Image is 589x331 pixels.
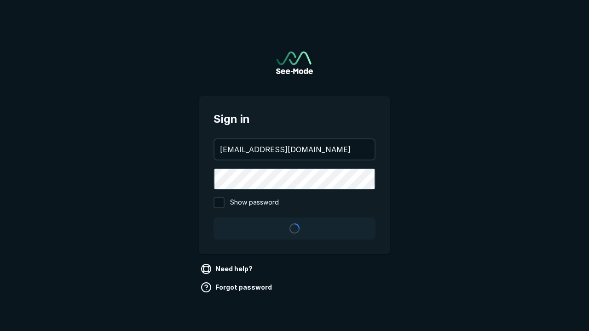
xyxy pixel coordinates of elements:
input: your@email.com [214,139,375,160]
span: Sign in [214,111,375,127]
a: Go to sign in [276,51,313,74]
span: Show password [230,197,279,208]
a: Forgot password [199,280,276,295]
img: See-Mode Logo [276,51,313,74]
a: Need help? [199,262,256,276]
